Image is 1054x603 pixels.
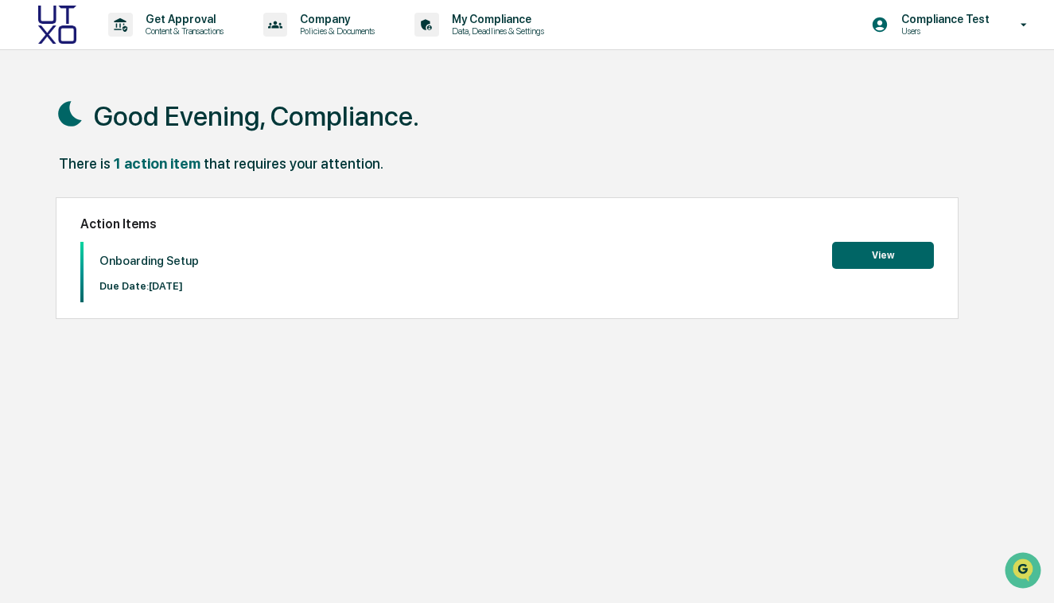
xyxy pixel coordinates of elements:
a: 🔎Data Lookup [10,224,107,253]
p: Content & Transactions [133,25,231,37]
p: Data, Deadlines & Settings [439,25,552,37]
h1: Good Evening, Compliance. [94,100,419,132]
div: 1 action item [114,155,200,172]
button: View [832,242,934,269]
div: There is [59,155,111,172]
button: Start new chat [270,126,290,146]
img: logo [38,6,76,44]
span: Data Lookup [32,231,100,247]
span: Pylon [158,270,193,282]
p: Due Date: [DATE] [99,280,199,292]
div: We're available if you need us! [54,138,201,150]
a: 🗄️Attestations [109,194,204,223]
p: My Compliance [439,13,552,25]
div: 🗄️ [115,202,128,215]
span: Preclearance [32,200,103,216]
a: 🖐️Preclearance [10,194,109,223]
iframe: Open customer support [1003,550,1046,593]
p: Onboarding Setup [99,254,199,268]
p: Get Approval [133,13,231,25]
div: Start new chat [54,122,261,138]
p: Users [889,25,998,37]
p: Compliance Test [889,13,998,25]
p: Policies & Documents [287,25,383,37]
p: How can we help? [16,33,290,59]
a: View [832,247,934,262]
h2: Action Items [80,216,934,231]
a: Powered byPylon [112,269,193,282]
img: 1746055101610-c473b297-6a78-478c-a979-82029cc54cd1 [16,122,45,150]
p: Company [287,13,383,25]
div: 🖐️ [16,202,29,215]
div: 🔎 [16,232,29,245]
span: Attestations [131,200,197,216]
div: that requires your attention. [204,155,383,172]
